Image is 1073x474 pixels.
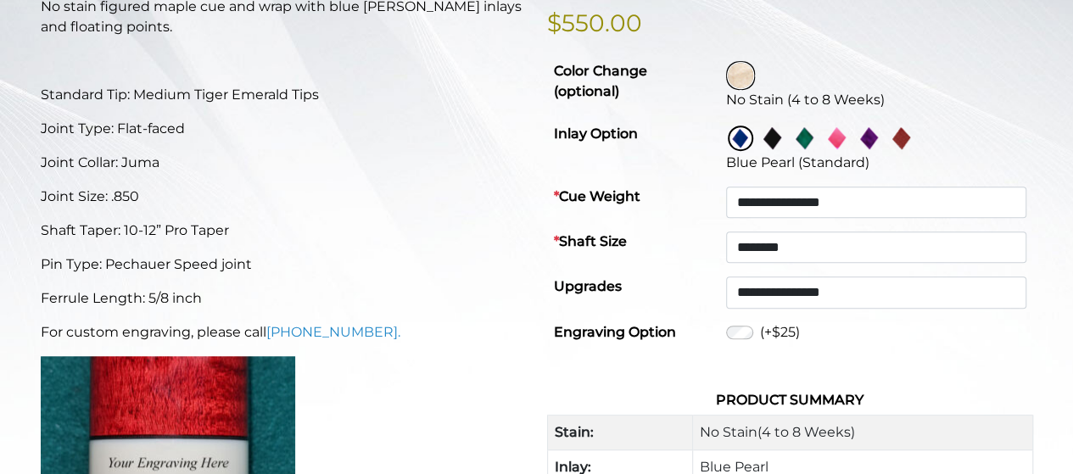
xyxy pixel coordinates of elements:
p: For custom engraving, please call [41,322,527,343]
strong: Engraving Option [554,324,676,340]
img: Pink Pearl [824,125,850,151]
p: Pin Type: Pechauer Speed joint [41,254,527,275]
span: (4 to 8 Weeks) [757,424,855,440]
strong: Upgrades [554,278,622,294]
a: [PHONE_NUMBER]. [266,324,400,340]
bdi: $550.00 [547,8,642,37]
p: Joint Type: Flat-faced [41,119,527,139]
img: Red Pearl [889,125,914,151]
strong: Color Change (optional) [554,63,647,99]
img: Blue Pearl [728,125,753,151]
strong: Product Summary [716,392,863,408]
p: Ferrule Length: 5/8 inch [41,288,527,309]
p: Standard Tip: Medium Tiger Emerald Tips [41,85,527,105]
strong: Inlay Option [554,125,638,142]
img: Green Pearl [792,125,818,151]
strong: Shaft Size [554,233,627,249]
strong: Stain: [555,424,594,440]
img: Purple Pearl [857,125,882,151]
div: No Stain (4 to 8 Weeks) [726,90,1026,110]
img: No Stain [728,63,753,88]
p: Joint Collar: Juma [41,153,527,173]
p: Joint Size: .850 [41,187,527,207]
td: No Stain [693,415,1032,449]
strong: Cue Weight [554,188,640,204]
p: Shaft Taper: 10-12” Pro Taper [41,220,527,241]
img: Simulated Ebony [760,125,785,151]
div: Blue Pearl (Standard) [726,153,1026,173]
label: (+$25) [760,322,800,343]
